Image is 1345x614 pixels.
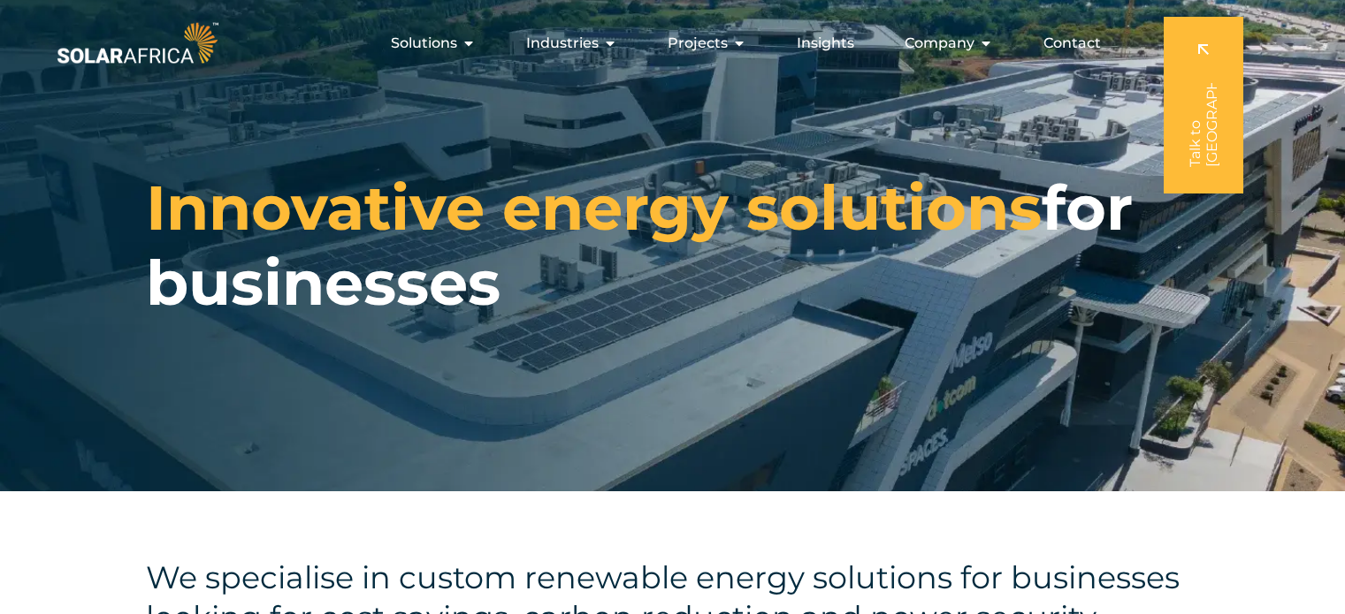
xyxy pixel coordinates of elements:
[905,33,974,54] span: Company
[146,171,1199,321] h1: for businesses
[797,33,854,54] a: Insights
[526,33,599,54] span: Industries
[222,26,1115,61] div: Menu Toggle
[146,170,1042,246] span: Innovative energy solutions
[391,33,457,54] span: Solutions
[668,33,728,54] span: Projects
[222,26,1115,61] nav: Menu
[1043,33,1101,54] a: Contact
